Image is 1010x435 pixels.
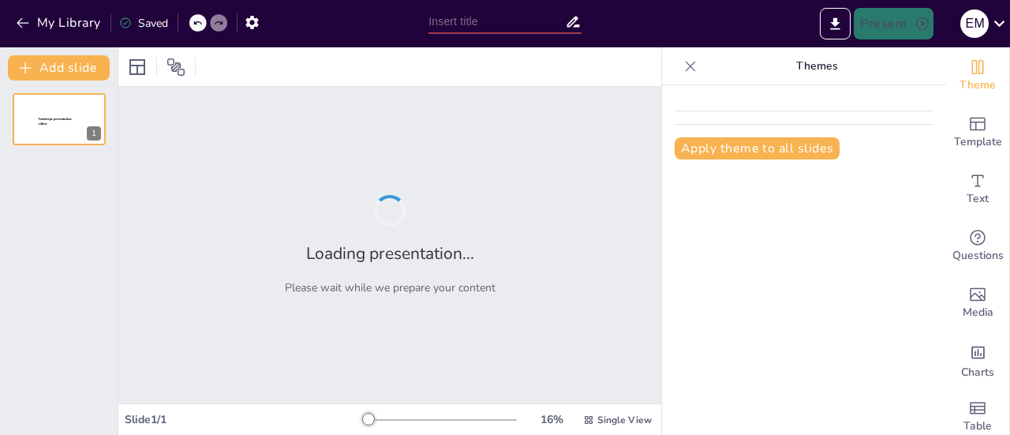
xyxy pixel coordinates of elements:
[533,412,570,427] div: 16 %
[946,275,1009,332] div: Add images, graphics, shapes or video
[119,16,168,31] div: Saved
[946,47,1009,104] div: Change the overall theme
[12,10,107,36] button: My Library
[13,93,106,145] div: 1
[960,8,989,39] button: E M
[597,414,652,426] span: Single View
[963,304,993,321] span: Media
[125,412,365,427] div: Slide 1 / 1
[125,54,150,80] div: Layout
[946,161,1009,218] div: Add text boxes
[854,8,933,39] button: Present
[87,126,101,141] div: 1
[285,280,496,295] p: Please wait while we prepare your content
[952,247,1004,264] span: Questions
[820,8,851,39] button: Export to PowerPoint
[961,364,994,381] span: Charts
[428,10,564,33] input: Insert title
[675,137,840,159] button: Apply theme to all slides
[967,190,989,208] span: Text
[963,418,992,435] span: Table
[703,47,930,85] p: Themes
[166,58,185,77] span: Position
[8,55,110,81] button: Add slide
[946,104,1009,161] div: Add ready made slides
[960,9,989,38] div: E M
[946,218,1009,275] div: Get real-time input from your audience
[959,77,996,94] span: Theme
[306,242,474,264] h2: Loading presentation...
[954,133,1002,151] span: Template
[39,118,72,126] span: Sendsteps presentation editor
[946,332,1009,388] div: Add charts and graphs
